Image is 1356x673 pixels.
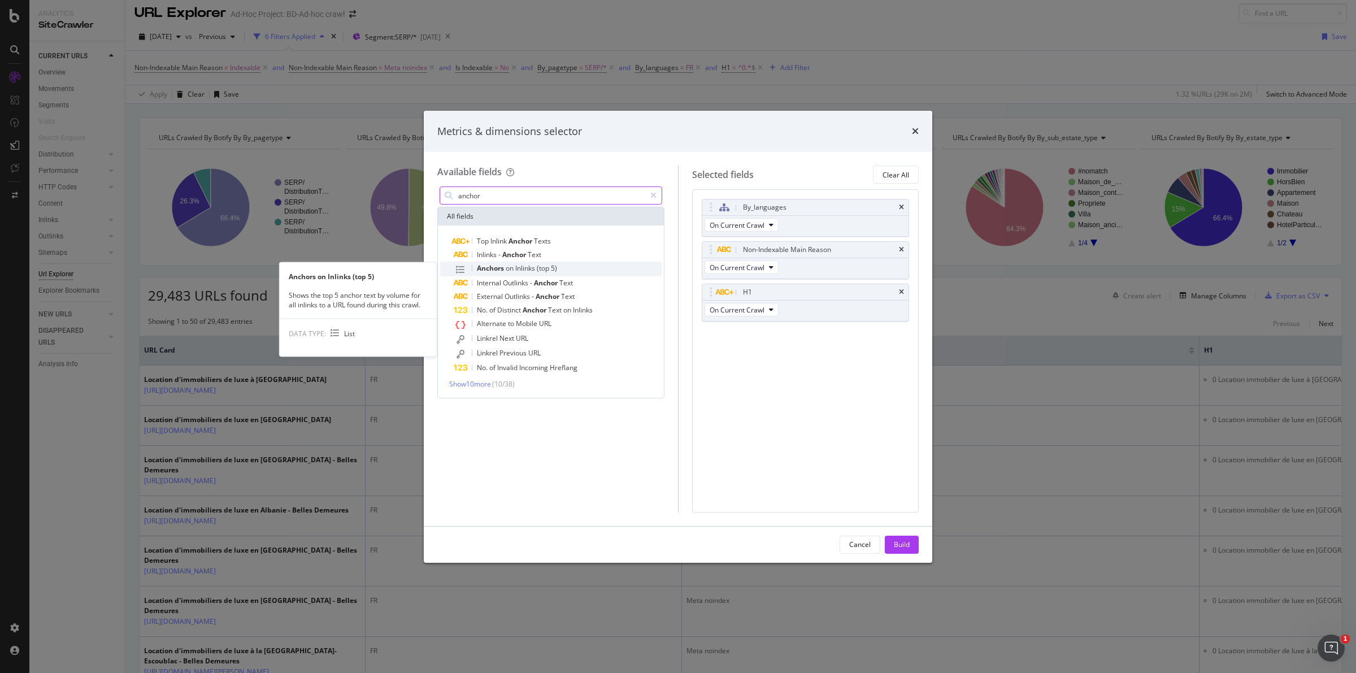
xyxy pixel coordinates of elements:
[849,540,871,549] div: Cancel
[499,348,528,358] span: Previous
[702,199,910,237] div: By_languagestimesOn Current Crawl
[497,363,519,372] span: Invalid
[457,187,645,204] input: Search by field name
[705,218,779,232] button: On Current Crawl
[477,263,506,273] span: Anchors
[477,363,489,372] span: No.
[559,278,573,288] span: Text
[743,286,752,298] div: H1
[743,202,786,213] div: By_languages
[537,263,551,273] span: (top
[550,363,577,372] span: Hreflang
[885,536,919,554] button: Build
[702,284,910,322] div: H1timesOn Current Crawl
[563,305,573,315] span: on
[505,292,532,301] span: Outlinks
[573,305,593,315] span: Inlinks
[1341,635,1350,644] span: 1
[519,363,550,372] span: Incoming
[477,348,499,358] span: Linkrel
[437,124,582,139] div: Metrics & dimensions selector
[692,168,754,181] div: Selected fields
[530,278,534,288] span: -
[516,333,528,343] span: URL
[508,236,534,246] span: Anchor
[702,241,910,279] div: Non-Indexable Main ReasontimesOn Current Crawl
[477,305,489,315] span: No.
[883,170,909,180] div: Clear All
[710,305,764,315] span: On Current Crawl
[1318,635,1345,662] iframe: Intercom live chat
[477,292,505,301] span: External
[515,263,537,273] span: Inlinks
[477,278,503,288] span: Internal
[523,305,548,315] span: Anchor
[499,333,516,343] span: Next
[424,111,932,563] div: modal
[899,246,904,253] div: times
[548,305,563,315] span: Text
[497,305,523,315] span: Distinct
[280,271,437,281] div: Anchors on Inlinks (top 5)
[498,250,502,259] span: -
[477,319,508,328] span: Alternate
[840,536,880,554] button: Cancel
[528,250,541,259] span: Text
[438,207,664,225] div: All fields
[705,303,779,316] button: On Current Crawl
[743,244,831,255] div: Non-Indexable Main Reason
[551,263,557,273] span: 5)
[449,379,491,389] span: Show 10 more
[516,319,539,328] span: Mobile
[489,363,497,372] span: of
[894,540,910,549] div: Build
[489,305,497,315] span: of
[437,166,502,178] div: Available fields
[873,166,919,184] button: Clear All
[534,278,559,288] span: Anchor
[561,292,575,301] span: Text
[508,319,516,328] span: to
[705,260,779,274] button: On Current Crawl
[536,292,561,301] span: Anchor
[477,236,490,246] span: Top
[502,250,528,259] span: Anchor
[492,379,515,389] span: ( 10 / 38 )
[912,124,919,139] div: times
[490,236,508,246] span: Inlink
[710,220,764,230] span: On Current Crawl
[477,250,498,259] span: Inlinks
[899,289,904,296] div: times
[710,263,764,272] span: On Current Crawl
[534,236,551,246] span: Texts
[477,333,499,343] span: Linkrel
[899,204,904,211] div: times
[506,263,515,273] span: on
[528,348,541,358] span: URL
[539,319,551,328] span: URL
[532,292,536,301] span: -
[280,290,437,309] div: Shows the top 5 anchor text by volume for all inlinks to a URL found during this crawl.
[503,278,530,288] span: Outlinks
